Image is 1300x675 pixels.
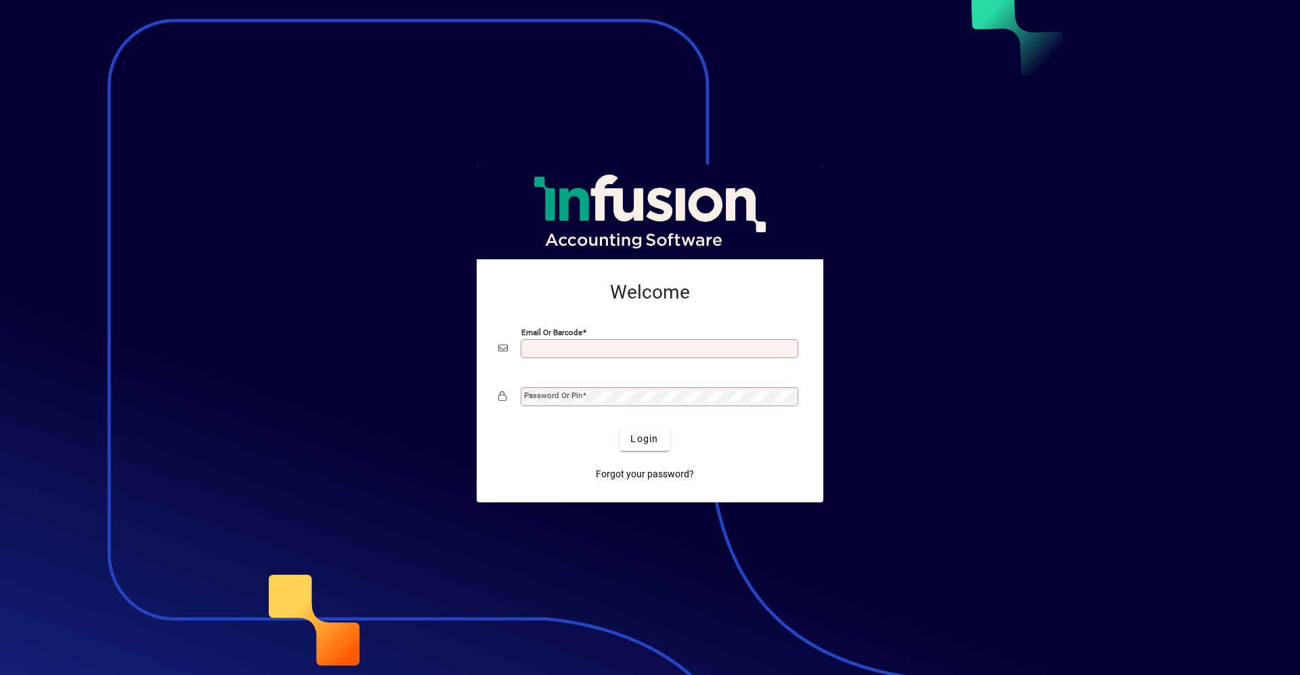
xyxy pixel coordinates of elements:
[620,427,669,451] button: Login
[498,281,802,304] h2: Welcome
[524,391,582,400] mat-label: Password or Pin
[590,462,699,486] a: Forgot your password?
[521,328,582,337] mat-label: Email or Barcode
[630,432,658,446] span: Login
[596,467,694,481] span: Forgot your password?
